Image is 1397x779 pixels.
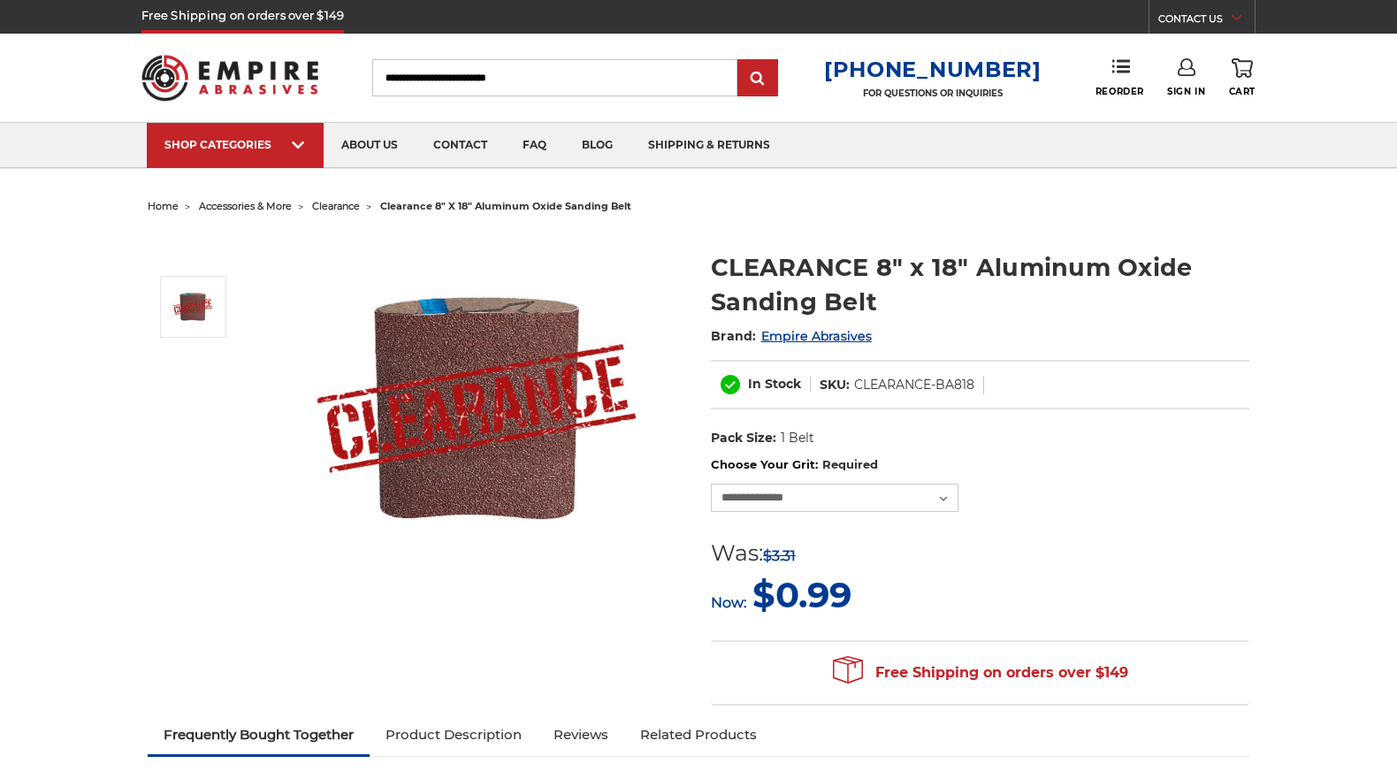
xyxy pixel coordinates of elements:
[199,200,292,212] a: accessories & more
[300,232,653,585] img: CLEARANCE 8" x 18" Aluminum Oxide Sanding Belt
[564,123,630,168] a: blog
[854,376,974,394] dd: CLEARANCE-BA818
[148,715,370,754] a: Frequently Bought Together
[630,123,788,168] a: shipping & returns
[711,456,1249,474] label: Choose Your Grit:
[380,200,631,212] span: clearance 8" x 18" aluminum oxide sanding belt
[1095,86,1144,97] span: Reorder
[763,547,796,564] span: $3.31
[711,328,757,344] span: Brand:
[1167,86,1205,97] span: Sign In
[824,88,1042,99] p: FOR QUESTIONS OR INQUIRIES
[141,43,318,112] img: Empire Abrasives
[711,537,851,570] div: Was:
[711,429,776,447] dt: Pack Size:
[1095,58,1144,96] a: Reorder
[1229,86,1256,97] span: Cart
[1229,58,1256,97] a: Cart
[164,138,306,151] div: SHOP CATEGORIES
[505,123,564,168] a: faq
[752,573,851,616] span: $0.99
[824,57,1042,82] a: [PHONE_NUMBER]
[148,200,179,212] a: home
[416,123,505,168] a: contact
[748,376,801,392] span: In Stock
[370,715,538,754] a: Product Description
[820,376,850,394] dt: SKU:
[1158,9,1255,34] a: CONTACT US
[538,715,624,754] a: Reviews
[781,429,814,447] dd: 1 Belt
[740,61,775,96] input: Submit
[312,200,360,212] a: clearance
[833,655,1128,691] span: Free Shipping on orders over $149
[624,715,773,754] a: Related Products
[711,250,1249,319] h1: CLEARANCE 8" x 18" Aluminum Oxide Sanding Belt
[822,457,878,471] small: Required
[761,328,872,344] a: Empire Abrasives
[324,123,416,168] a: about us
[171,285,215,329] img: CLEARANCE 8" x 18" Aluminum Oxide Sanding Belt
[711,594,746,611] span: Now:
